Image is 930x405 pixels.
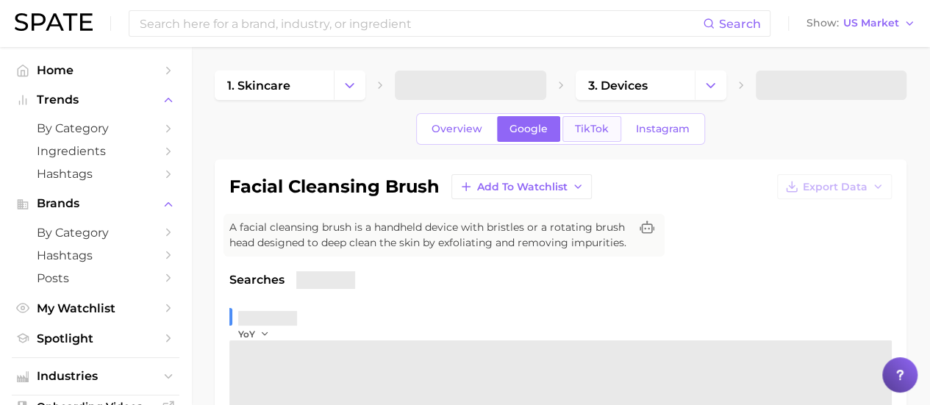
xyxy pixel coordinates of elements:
button: YoY [238,328,270,340]
span: Show [806,19,839,27]
a: Spotlight [12,327,179,350]
span: by Category [37,121,154,135]
a: Posts [12,267,179,290]
span: Hashtags [37,167,154,181]
a: 3. devices [576,71,695,100]
span: TikTok [575,123,609,135]
span: Trends [37,93,154,107]
button: Brands [12,193,179,215]
button: Change Category [334,71,365,100]
span: by Category [37,226,154,240]
button: Trends [12,89,179,111]
a: Overview [419,116,495,142]
span: Brands [37,197,154,210]
span: Searches [229,271,285,289]
button: Industries [12,365,179,387]
span: Google [509,123,548,135]
button: Change Category [695,71,726,100]
span: US Market [843,19,899,27]
input: Search here for a brand, industry, or ingredient [138,11,703,36]
span: 3. devices [588,79,648,93]
a: by Category [12,117,179,140]
h1: facial cleansing brush [229,178,440,196]
span: Industries [37,370,154,383]
span: Posts [37,271,154,285]
a: My Watchlist [12,297,179,320]
a: Hashtags [12,162,179,185]
span: Overview [432,123,482,135]
a: Instagram [623,116,702,142]
a: 1. skincare [215,71,334,100]
button: Export Data [777,174,892,199]
span: Ingredients [37,144,154,158]
span: Spotlight [37,331,154,345]
span: Home [37,63,154,77]
a: Google [497,116,560,142]
span: Search [719,17,761,31]
span: Export Data [803,181,868,193]
span: My Watchlist [37,301,154,315]
img: SPATE [15,13,93,31]
span: YoY [238,328,255,340]
span: Hashtags [37,248,154,262]
button: ShowUS Market [803,14,919,33]
a: by Category [12,221,179,244]
a: Ingredients [12,140,179,162]
a: Home [12,59,179,82]
span: 1. skincare [227,79,290,93]
span: Instagram [636,123,690,135]
span: Add to Watchlist [477,181,568,193]
span: A facial cleansing brush is a handheld device with bristles or a rotating brush head designed to ... [229,220,629,251]
a: TikTok [562,116,621,142]
button: Add to Watchlist [451,174,592,199]
a: Hashtags [12,244,179,267]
